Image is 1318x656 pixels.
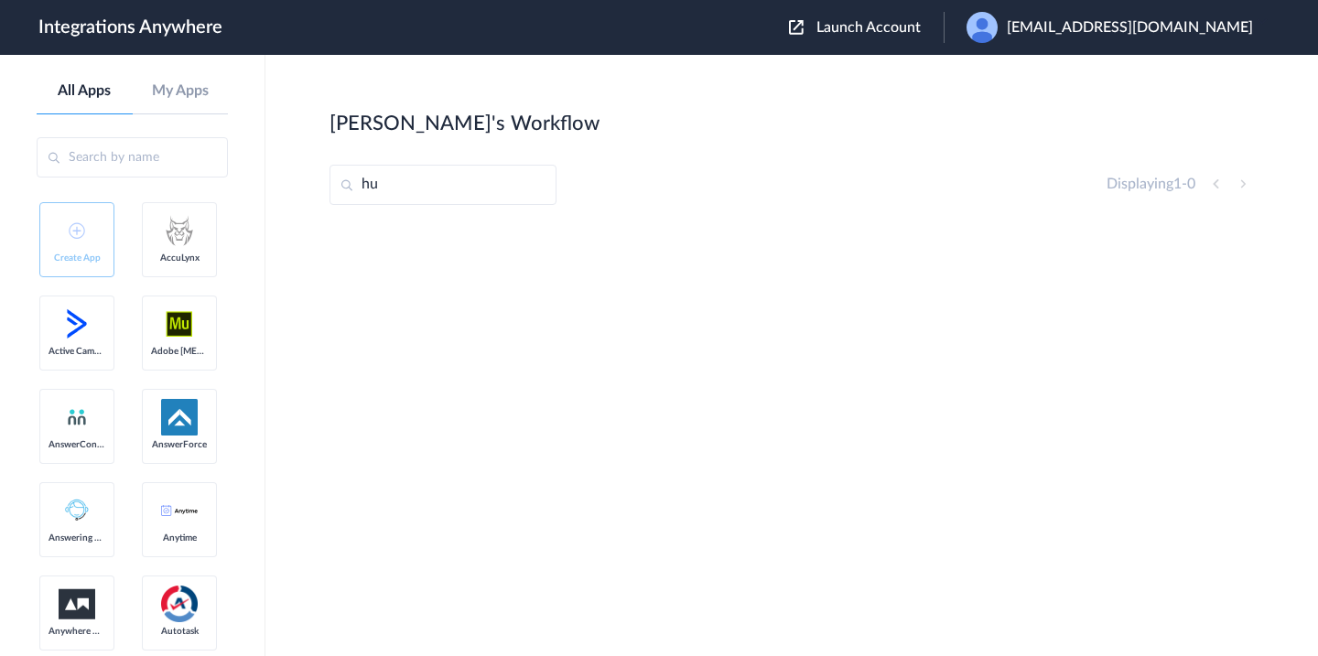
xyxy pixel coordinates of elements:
[49,253,105,263] span: Create App
[66,406,88,428] img: answerconnect-logo.svg
[967,12,998,43] img: user.png
[151,532,208,543] span: Anytime
[59,589,95,619] img: aww.png
[151,346,208,357] span: Adobe [MEDICAL_DATA]
[38,16,222,38] h1: Integrations Anywhere
[816,20,921,35] span: Launch Account
[49,532,105,543] span: Answering Service
[59,492,95,529] img: Answering_service.png
[161,399,198,436] img: af-app-logo.svg
[329,112,600,135] h2: [PERSON_NAME]'s Workflow
[49,346,105,357] span: Active Campaign
[161,505,198,516] img: anytime-calendar-logo.svg
[1007,19,1253,37] span: [EMAIL_ADDRESS][DOMAIN_NAME]
[59,306,95,342] img: active-campaign-logo.svg
[789,20,804,35] img: launch-acct-icon.svg
[1107,176,1195,193] h4: Displaying -
[161,212,198,249] img: acculynx-logo.svg
[69,222,85,239] img: add-icon.svg
[133,82,229,100] a: My Apps
[161,586,198,622] img: autotask.png
[37,137,228,177] input: Search by name
[151,626,208,637] span: Autotask
[161,306,198,342] img: adobe-muse-logo.svg
[1173,177,1182,191] span: 1
[151,253,208,263] span: AccuLynx
[329,165,556,205] input: Search
[789,19,944,37] button: Launch Account
[49,439,105,450] span: AnswerConnect
[49,626,105,637] span: Anywhere Works
[1187,177,1195,191] span: 0
[151,439,208,450] span: AnswerForce
[37,82,133,100] a: All Apps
